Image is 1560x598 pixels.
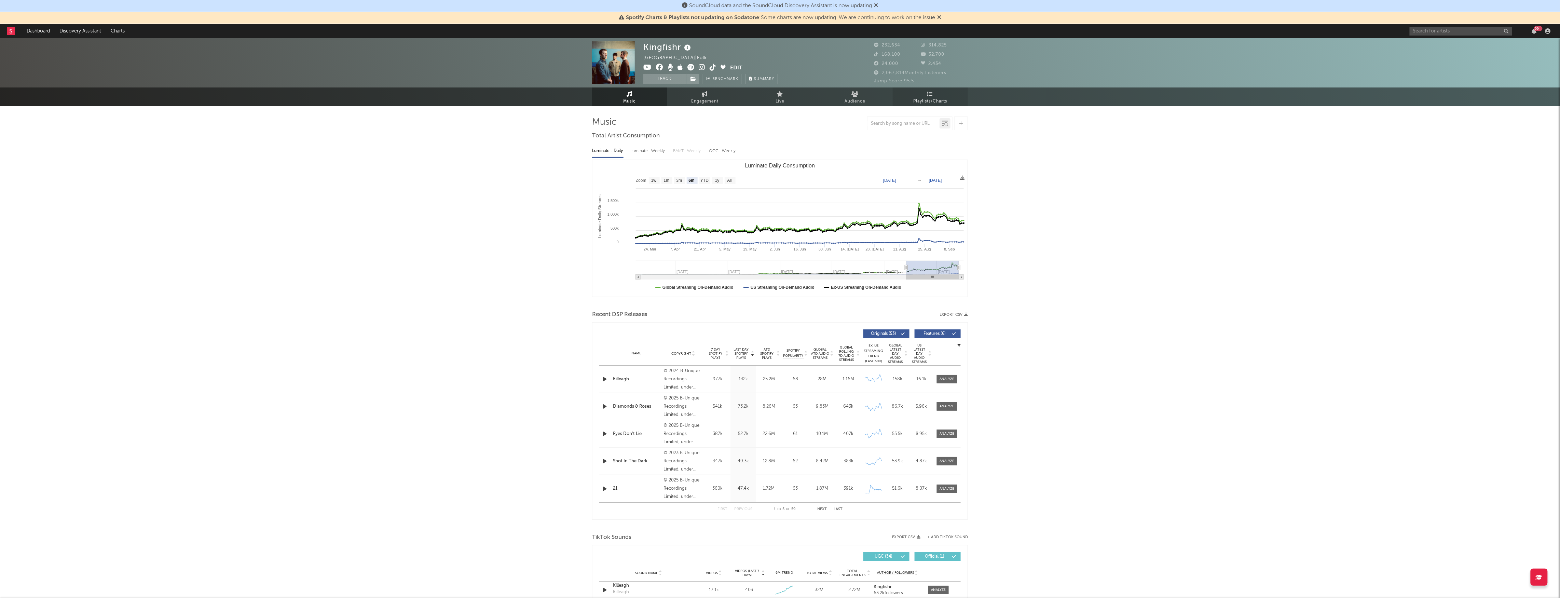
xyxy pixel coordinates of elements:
text: Luminate Daily Streams [598,194,602,238]
span: Live [776,97,784,106]
div: 68 [783,376,807,383]
div: 387k [707,431,729,437]
div: 86.7k [887,403,908,410]
input: Search by song name or URL [867,121,940,126]
span: Engagement [691,97,719,106]
div: 22.6M [758,431,780,437]
div: 8.42M [811,458,834,465]
div: 8.95k [911,431,932,437]
span: 232,634 [874,43,900,47]
text: 2. Jun [770,247,780,251]
span: Total Views [807,571,828,575]
a: Engagement [667,87,742,106]
text: 19. May [743,247,757,251]
div: Killeagh [613,582,684,589]
button: UGC(34) [863,552,909,561]
a: 21 [613,485,660,492]
div: © 2025 B-Unique Recordings Limited, under exclusive license to Atlantic Recording Corporation [664,422,703,446]
div: © 2023 B-Unique Recordings Limited, under exclusive license to Atlantic Recording Corporation [664,449,703,474]
button: Official(1) [915,552,961,561]
div: 5.96k [911,403,932,410]
div: 49.3k [732,458,754,465]
span: of [786,508,790,511]
text: → [918,178,922,183]
text: Zoom [636,178,646,183]
div: 17.1k [698,587,730,594]
button: + Add TikTok Sound [927,535,968,539]
div: Ex-US Streaming Trend (Last 60D) [863,343,884,364]
span: 24,000 [874,62,898,66]
div: 407k [837,431,860,437]
span: Features ( 6 ) [919,332,950,336]
span: TikTok Sounds [592,533,631,542]
span: Benchmark [712,75,738,83]
text: 1 500k [607,199,619,203]
a: Live [742,87,818,106]
div: 977k [707,376,729,383]
div: 16.1k [911,376,932,383]
strong: Kingfishr [874,585,892,589]
button: Edit [730,64,742,72]
span: Copyright [671,352,691,356]
span: Playlists/Charts [914,97,947,106]
div: 643k [837,403,860,410]
text: 1y [715,178,720,183]
div: 541k [707,403,729,410]
div: 10.1M [811,431,834,437]
div: 360k [707,485,729,492]
span: Spotify Charts & Playlists not updating on Sodatone [626,15,759,21]
span: Summary [754,77,774,81]
span: ATD Spotify Plays [758,348,776,360]
div: 53.9k [887,458,908,465]
text: [DATE] [883,178,896,183]
div: 347k [707,458,729,465]
div: © 2025 B-Unique Recordings Limited, under exclusive license to Atlantic Recording Corporation [664,476,703,501]
div: 8.26M [758,403,780,410]
text: 30. Jun [819,247,831,251]
text: 5. May [719,247,731,251]
a: Charts [106,24,129,38]
span: 7 Day Spotify Plays [707,348,725,360]
span: US Latest Day Audio Streams [911,343,928,364]
input: Search for artists [1410,27,1512,36]
text: 16. Jun [794,247,806,251]
a: Dashboard [22,24,55,38]
div: 8.07k [911,485,932,492]
div: 63 [783,403,807,410]
text: 1 000k [607,212,619,216]
span: SoundCloud data and the SoundCloud Discovery Assistant is now updating [689,3,872,9]
div: 403 [745,587,753,594]
span: 314,825 [921,43,947,47]
text: 6m [689,178,695,183]
div: 1.72M [758,485,780,492]
div: Eyes Don't Lie [613,431,660,437]
div: 63.2k followers [874,591,921,596]
text: 21. Apr [694,247,706,251]
div: 73.2k [732,403,754,410]
div: 25.2M [758,376,780,383]
text: 0 [617,240,619,244]
div: 158k [887,376,908,383]
button: + Add TikTok Sound [920,535,968,539]
button: First [717,507,727,511]
span: to [777,508,781,511]
div: 63 [783,485,807,492]
div: 9.83M [811,403,834,410]
button: Features(6) [915,329,961,338]
div: 52.7k [732,431,754,437]
button: Next [817,507,827,511]
button: Previous [734,507,752,511]
span: Dismiss [874,3,878,9]
span: Spotify Popularity [783,348,804,358]
div: © 2025 B-Unique Recordings Limited, under exclusive license to Atlantic Recording Corporation [664,394,703,419]
text: Luminate Daily Consumption [745,163,815,168]
a: Music [592,87,667,106]
text: 8. Sep [944,247,955,251]
div: 391k [837,485,860,492]
text: 11. Aug [893,247,906,251]
div: 1.16M [837,376,860,383]
text: 28. [DATE] [866,247,884,251]
div: Name [613,351,660,356]
span: Sound Name [635,571,658,575]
